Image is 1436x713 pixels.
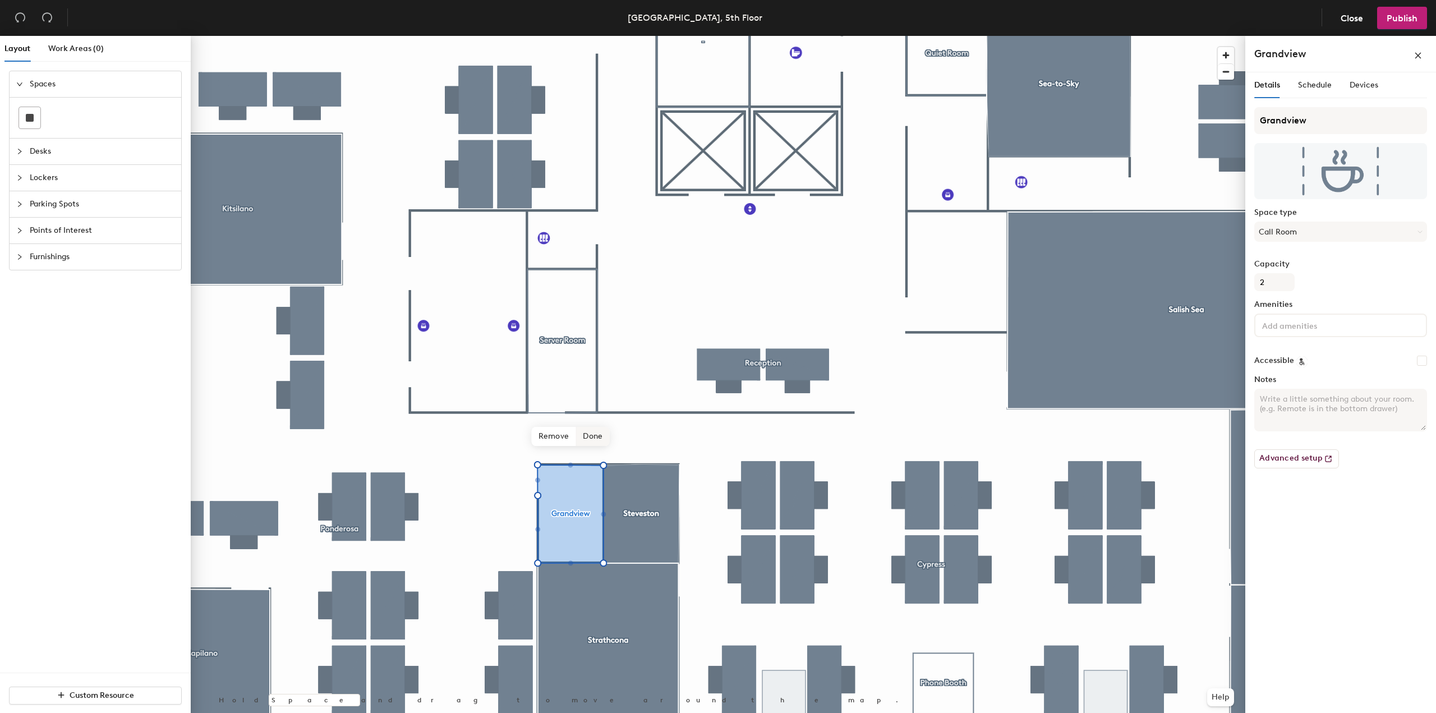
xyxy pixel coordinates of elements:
span: Layout [4,44,30,53]
button: Publish [1377,7,1427,29]
span: Desks [30,139,174,164]
span: Devices [1350,80,1378,90]
button: Close [1331,7,1373,29]
span: Points of Interest [30,218,174,243]
span: collapsed [16,148,23,155]
button: Help [1207,688,1234,706]
span: Details [1254,80,1280,90]
span: expanded [16,81,23,88]
label: Accessible [1254,356,1294,365]
span: Custom Resource [70,691,134,700]
span: Parking Spots [30,191,174,217]
span: Lockers [30,165,174,191]
span: Work Areas (0) [48,44,104,53]
label: Amenities [1254,300,1427,309]
span: Remove [532,427,577,446]
span: Publish [1387,13,1417,24]
img: The space named Grandview [1254,143,1427,199]
label: Notes [1254,375,1427,384]
h4: Grandview [1254,47,1306,61]
label: Capacity [1254,260,1427,269]
button: Call Room [1254,222,1427,242]
span: Spaces [30,71,174,97]
button: Redo (⌘ + ⇧ + Z) [36,7,58,29]
label: Space type [1254,208,1427,217]
span: collapsed [16,201,23,208]
span: Done [576,427,609,446]
button: Advanced setup [1254,449,1339,468]
input: Add amenities [1260,318,1361,332]
span: Furnishings [30,244,174,270]
div: [GEOGRAPHIC_DATA], 5th Floor [628,11,762,25]
span: Close [1341,13,1363,24]
span: collapsed [16,254,23,260]
button: Custom Resource [9,687,182,705]
button: Undo (⌘ + Z) [9,7,31,29]
span: close [1414,52,1422,59]
span: collapsed [16,174,23,181]
span: collapsed [16,227,23,234]
span: undo [15,12,26,23]
span: Schedule [1298,80,1332,90]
